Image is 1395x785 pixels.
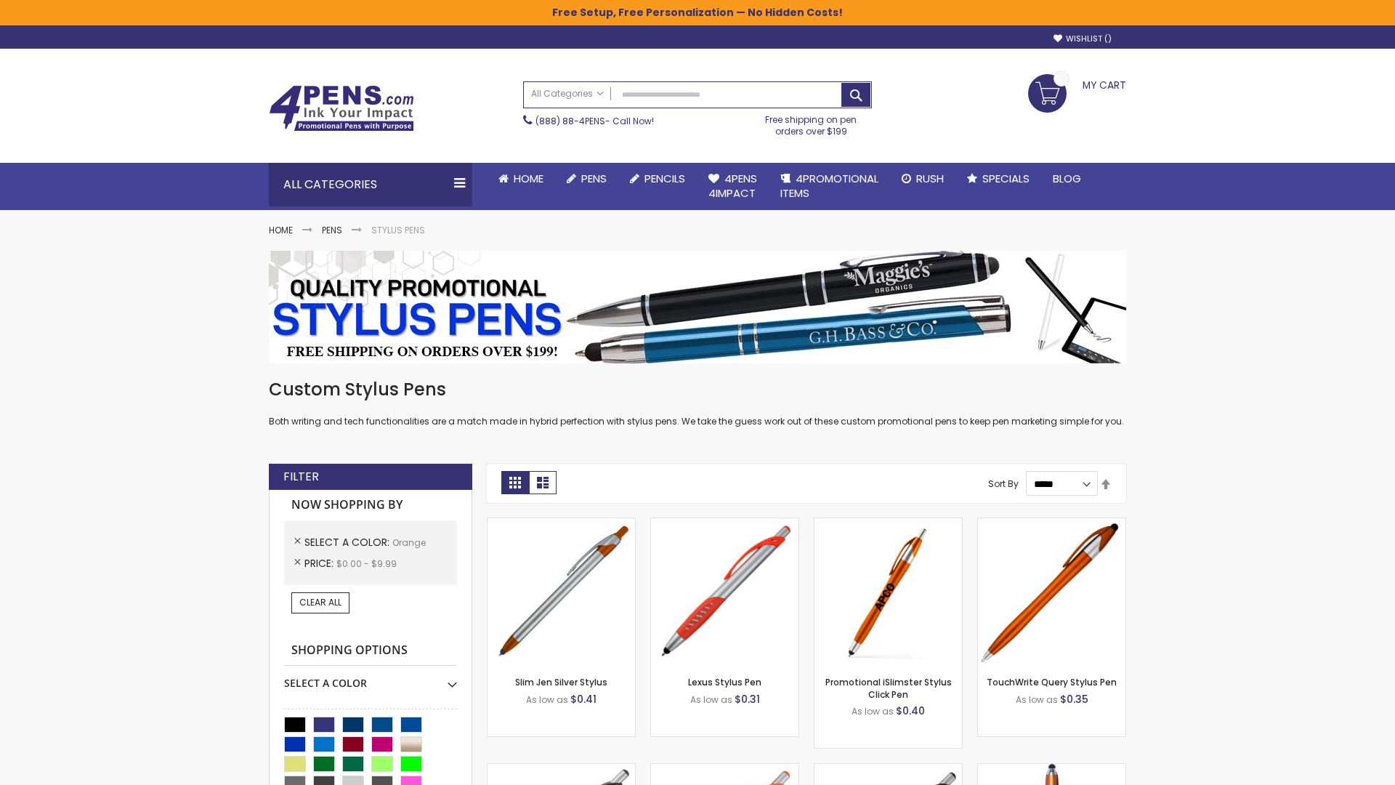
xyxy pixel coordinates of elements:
[751,108,873,137] div: Free shipping on pen orders over $199
[982,171,1030,186] span: Specials
[1053,171,1081,186] span: Blog
[769,163,890,210] a: 4PROMOTIONALITEMS
[269,378,1126,428] div: Both writing and tech functionalities are a match made in hybrid perfection with stylus pens. We ...
[304,556,336,571] span: Price
[488,763,635,776] a: Boston Stylus Pen-Orange
[978,518,1125,666] img: TouchWrite Query Stylus Pen-Orange
[825,676,952,700] a: Promotional iSlimster Stylus Click Pen
[322,224,342,236] a: Pens
[535,115,654,127] span: - Call Now!
[487,163,555,195] a: Home
[1016,693,1058,706] span: As low as
[988,478,1019,490] label: Sort By
[269,163,472,206] div: All Categories
[488,518,635,530] a: Slim Jen Silver Stylus-Orange
[291,592,349,613] a: Clear All
[501,471,529,494] strong: Grid
[336,557,397,570] span: $0.00 - $9.99
[987,676,1117,688] a: TouchWrite Query Stylus Pen
[1054,33,1112,44] a: Wishlist
[814,518,962,530] a: Promotional iSlimster Stylus Click Pen-Orange
[955,163,1041,195] a: Specials
[284,635,457,667] strong: Shopping Options
[1060,692,1088,706] span: $0.35
[284,666,457,691] div: Select A Color
[916,171,944,186] span: Rush
[651,518,798,666] img: Lexus Stylus Pen-Orange
[371,224,425,236] strong: Stylus Pens
[524,82,611,106] a: All Categories
[618,163,697,195] a: Pencils
[269,85,414,132] img: 4Pens Custom Pens and Promotional Products
[269,378,1126,401] h1: Custom Stylus Pens
[526,693,568,706] span: As low as
[269,224,293,236] a: Home
[688,676,761,688] a: Lexus Stylus Pen
[515,676,607,688] a: Slim Jen Silver Stylus
[1041,163,1093,195] a: Blog
[890,163,955,195] a: Rush
[690,693,732,706] span: As low as
[852,705,894,717] span: As low as
[581,171,607,186] span: Pens
[978,763,1125,776] a: TouchWrite Command Stylus Pen-Orange
[697,163,769,210] a: 4Pens4impact
[269,251,1126,363] img: Stylus Pens
[651,763,798,776] a: Boston Silver Stylus Pen-Orange
[283,469,319,485] strong: Filter
[299,596,341,608] span: Clear All
[708,171,757,201] span: 4Pens 4impact
[514,171,543,186] span: Home
[814,763,962,776] a: Lexus Metallic Stylus Pen-Orange
[735,692,760,706] span: $0.31
[978,518,1125,530] a: TouchWrite Query Stylus Pen-Orange
[304,535,392,549] span: Select A Color
[488,518,635,666] img: Slim Jen Silver Stylus-Orange
[644,171,685,186] span: Pencils
[814,518,962,666] img: Promotional iSlimster Stylus Click Pen-Orange
[896,704,925,718] span: $0.40
[570,692,597,706] span: $0.41
[531,88,604,100] span: All Categories
[392,536,426,549] span: Orange
[555,163,618,195] a: Pens
[651,518,798,530] a: Lexus Stylus Pen-Orange
[780,171,878,201] span: 4PROMOTIONAL ITEMS
[535,115,605,127] a: (888) 88-4PENS
[284,490,457,520] strong: Now Shopping by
